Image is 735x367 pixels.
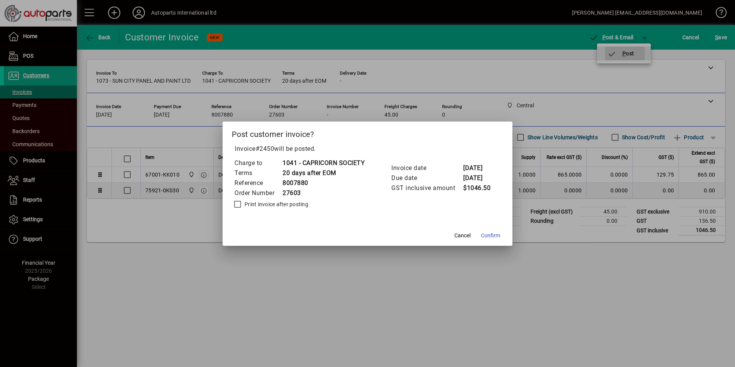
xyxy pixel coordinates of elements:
[478,229,503,243] button: Confirm
[234,178,282,188] td: Reference
[234,158,282,168] td: Charge to
[454,232,471,240] span: Cancel
[463,163,494,173] td: [DATE]
[282,188,365,198] td: 27603
[391,163,463,173] td: Invoice date
[234,188,282,198] td: Order Number
[391,173,463,183] td: Due date
[282,158,365,168] td: 1041 - CAPRICORN SOCIETY
[450,229,475,243] button: Cancel
[243,200,308,208] label: Print invoice after posting
[391,183,463,193] td: GST inclusive amount
[223,122,512,144] h2: Post customer invoice?
[232,144,503,153] p: Invoice will be posted .
[463,183,494,193] td: $1046.50
[282,168,365,178] td: 20 days after EOM
[256,145,274,152] span: #2450
[234,168,282,178] td: Terms
[463,173,494,183] td: [DATE]
[481,232,500,240] span: Confirm
[282,178,365,188] td: 8007880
